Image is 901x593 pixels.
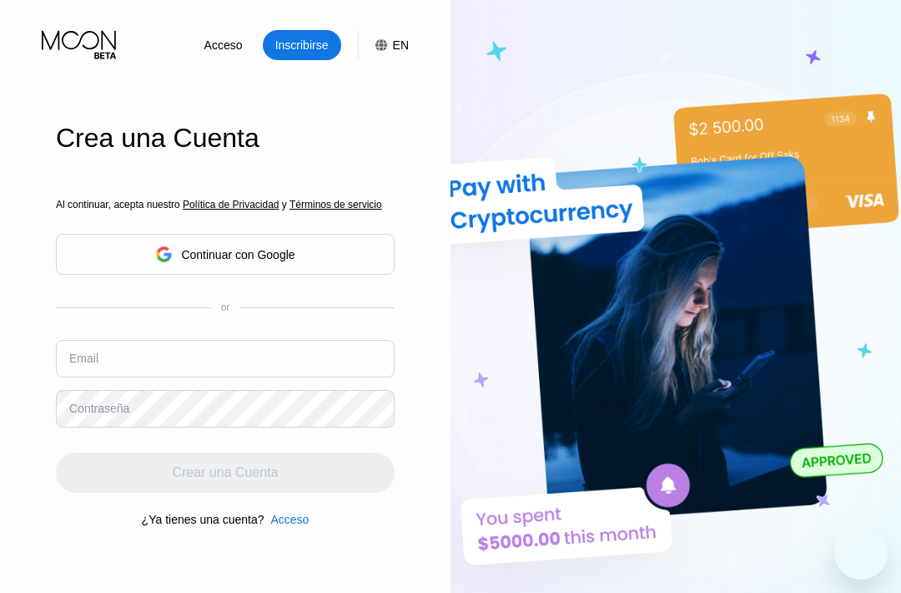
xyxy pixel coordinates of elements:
[183,199,279,210] span: Política de Privacidad
[263,30,341,60] div: Inscribirse
[221,302,230,313] div: or
[279,199,289,210] span: y
[289,199,382,210] span: Términos de servicio
[69,402,129,415] div: Contraseña
[834,526,888,580] iframe: Botón para iniciar la ventana de mensajería
[56,234,395,275] div: Continuar con Google
[56,199,395,210] div: Al continuar, acepta nuestro
[274,37,330,53] div: Inscribirse
[270,513,309,526] div: Acceso
[181,248,294,261] div: Continuar con Google
[203,37,244,53] div: Acceso
[142,513,264,526] div: ¿Ya tienes una cuenta?
[56,123,395,154] div: Crea una Cuenta
[184,30,263,60] div: Acceso
[69,352,98,365] div: Email
[358,30,409,60] div: EN
[264,513,309,526] div: Acceso
[393,38,409,52] div: EN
